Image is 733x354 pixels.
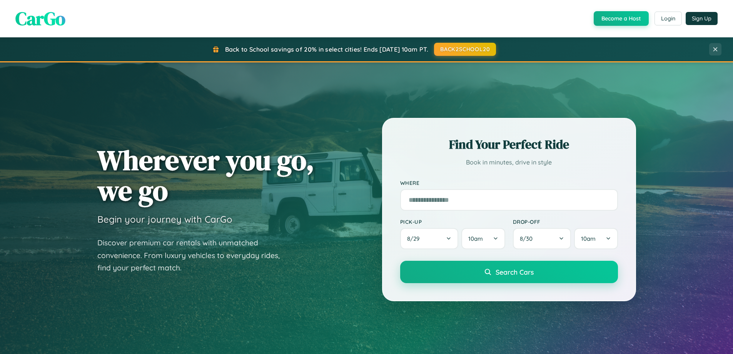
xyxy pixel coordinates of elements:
span: 8 / 29 [407,235,423,242]
button: Sign Up [686,12,718,25]
span: 10am [468,235,483,242]
label: Pick-up [400,218,505,225]
button: 8/30 [513,228,571,249]
span: 8 / 30 [520,235,536,242]
h3: Begin your journey with CarGo [97,213,232,225]
span: 10am [581,235,596,242]
button: 10am [574,228,618,249]
label: Drop-off [513,218,618,225]
h2: Find Your Perfect Ride [400,136,618,153]
button: Login [655,12,682,25]
p: Book in minutes, drive in style [400,157,618,168]
span: Search Cars [496,268,534,276]
span: Back to School savings of 20% in select cities! Ends [DATE] 10am PT. [225,45,428,53]
label: Where [400,180,618,186]
button: 10am [461,228,505,249]
h1: Wherever you go, we go [97,145,314,206]
button: BACK2SCHOOL20 [434,43,496,56]
span: CarGo [15,6,65,31]
p: Discover premium car rentals with unmatched convenience. From luxury vehicles to everyday rides, ... [97,237,290,274]
button: Become a Host [594,11,649,26]
button: Search Cars [400,261,618,283]
button: 8/29 [400,228,459,249]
